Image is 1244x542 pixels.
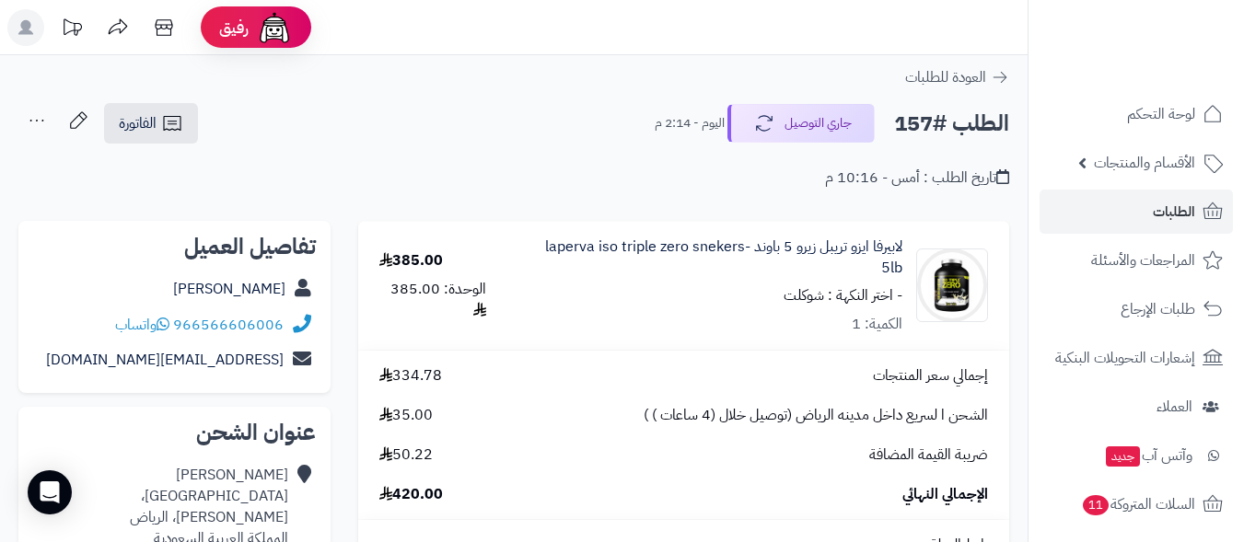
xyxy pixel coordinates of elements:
small: اليوم - 2:14 م [655,114,725,133]
span: الشحن ا لسريع داخل مدينه الرياض (توصيل خلال (4 ساعات ) ) [644,405,988,426]
span: 11 [1083,495,1109,515]
span: العودة للطلبات [905,66,986,88]
span: طلبات الإرجاع [1121,296,1195,322]
span: السلات المتروكة [1081,491,1195,517]
a: لوحة التحكم [1040,92,1233,136]
a: [PERSON_NAME] [173,278,285,300]
img: 1540a149ef14d801c4e8bc7ea27c4333c0-90x90.jpg [917,248,987,322]
a: العملاء [1040,385,1233,429]
small: - اختر النكهة : شوكلت [784,284,902,306]
span: إشعارات التحويلات البنكية [1055,345,1195,371]
h2: عنوان الشحن [33,421,316,444]
span: 420.00 [379,484,443,505]
button: جاري التوصيل [727,104,875,143]
span: إجمالي سعر المنتجات [873,365,988,386]
div: الكمية: 1 [852,314,902,335]
span: لوحة التحكم [1127,101,1195,127]
h2: تفاصيل العميل [33,236,316,258]
img: ai-face.png [256,9,293,46]
a: وآتس آبجديد [1040,433,1233,478]
a: الطلبات [1040,190,1233,234]
span: جديد [1106,446,1140,467]
span: الأقسام والمنتجات [1094,150,1195,176]
a: لابيرفا ايزو تريبل زيرو 5 باوند -laperva iso triple zero snekers 5lb [529,236,902,279]
a: 966566606006 [173,314,284,336]
a: طلبات الإرجاع [1040,287,1233,331]
span: ضريبة القيمة المضافة [869,444,988,466]
span: وآتس آب [1104,443,1192,468]
a: المراجعات والأسئلة [1040,238,1233,283]
a: إشعارات التحويلات البنكية [1040,336,1233,380]
span: 50.22 [379,444,433,466]
span: الفاتورة [119,112,157,134]
div: 385.00 [379,250,443,271]
span: المراجعات والأسئلة [1091,248,1195,273]
a: [EMAIL_ADDRESS][DOMAIN_NAME] [46,349,284,371]
span: الطلبات [1153,199,1195,225]
a: واتساب [115,314,169,336]
a: السلات المتروكة11 [1040,482,1233,526]
a: العودة للطلبات [905,66,1009,88]
span: رفيق [219,17,249,39]
a: تحديثات المنصة [49,9,95,51]
h2: الطلب #157 [894,105,1009,143]
span: العملاء [1157,394,1192,420]
a: الفاتورة [104,103,198,144]
span: 334.78 [379,365,442,386]
span: 35.00 [379,405,433,426]
span: الإجمالي النهائي [902,484,988,505]
div: Open Intercom Messenger [28,470,72,514]
div: تاريخ الطلب : أمس - 10:16 م [825,167,1009,189]
div: الوحدة: 385.00 [379,279,486,321]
